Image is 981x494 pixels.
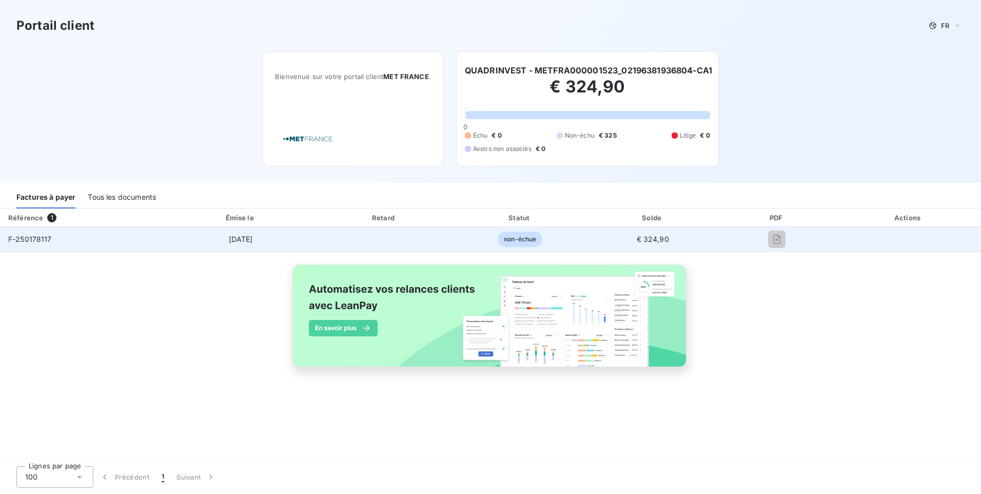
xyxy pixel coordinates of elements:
[700,131,710,140] span: € 0
[941,22,949,30] span: FR
[93,466,155,488] button: Précédent
[275,72,431,81] span: Bienvenue sur votre portail client .
[8,235,52,243] span: F-250178117
[498,232,542,247] span: non-échue
[637,235,669,243] span: € 324,90
[599,131,617,140] span: € 325
[465,64,712,77] h6: QUADRINVEST - METFRA000001523_02196381936804-CA1
[25,472,37,482] span: 100
[720,213,834,223] div: PDF
[229,235,253,243] span: [DATE]
[473,131,488,140] span: Échu
[838,213,979,223] div: Actions
[283,258,698,385] img: banner
[536,144,545,154] span: € 0
[680,131,696,140] span: Litige
[47,213,56,222] span: 1
[170,466,222,488] button: Suivant
[16,187,75,208] div: Factures à payer
[565,131,595,140] span: Non-échu
[492,131,501,140] span: € 0
[463,123,467,131] span: 0
[8,214,43,222] div: Référence
[465,77,710,107] h2: € 324,90
[318,213,451,223] div: Retard
[473,144,532,154] span: Avoirs non associés
[155,466,170,488] button: 1
[275,124,341,154] img: Company logo
[168,213,313,223] div: Émise le
[383,72,429,81] span: MET FRANCE
[455,213,585,223] div: Statut
[590,213,716,223] div: Solde
[88,187,156,208] div: Tous les documents
[16,16,94,35] h3: Portail client
[162,472,164,482] span: 1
